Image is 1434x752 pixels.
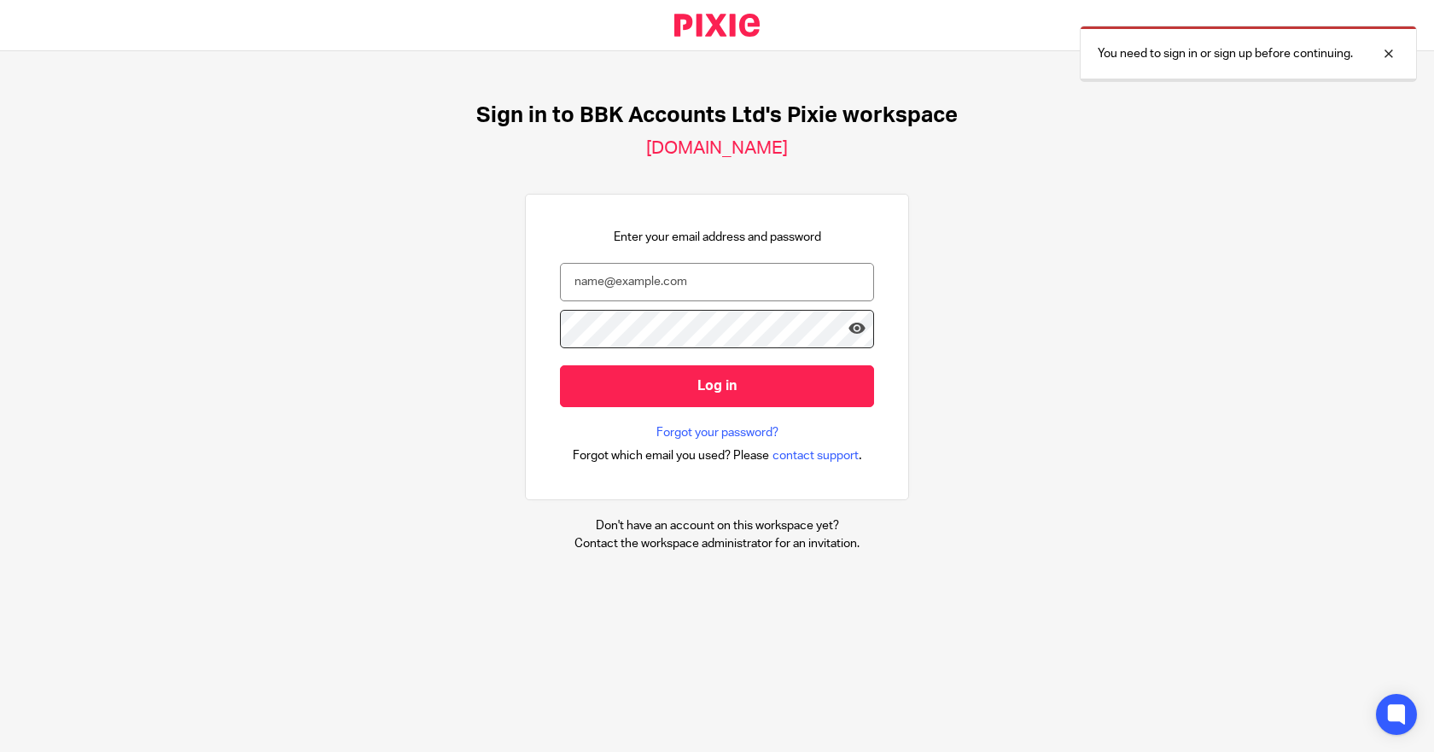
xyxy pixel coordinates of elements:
[1098,45,1353,62] p: You need to sign in or sign up before continuing.
[476,102,958,129] h1: Sign in to BBK Accounts Ltd's Pixie workspace
[614,229,821,246] p: Enter your email address and password
[560,263,874,301] input: name@example.com
[772,447,859,464] span: contact support
[656,424,778,441] a: Forgot your password?
[646,137,788,160] h2: [DOMAIN_NAME]
[573,446,862,465] div: .
[573,447,769,464] span: Forgot which email you used? Please
[574,517,860,534] p: Don't have an account on this workspace yet?
[560,365,874,407] input: Log in
[574,535,860,552] p: Contact the workspace administrator for an invitation.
